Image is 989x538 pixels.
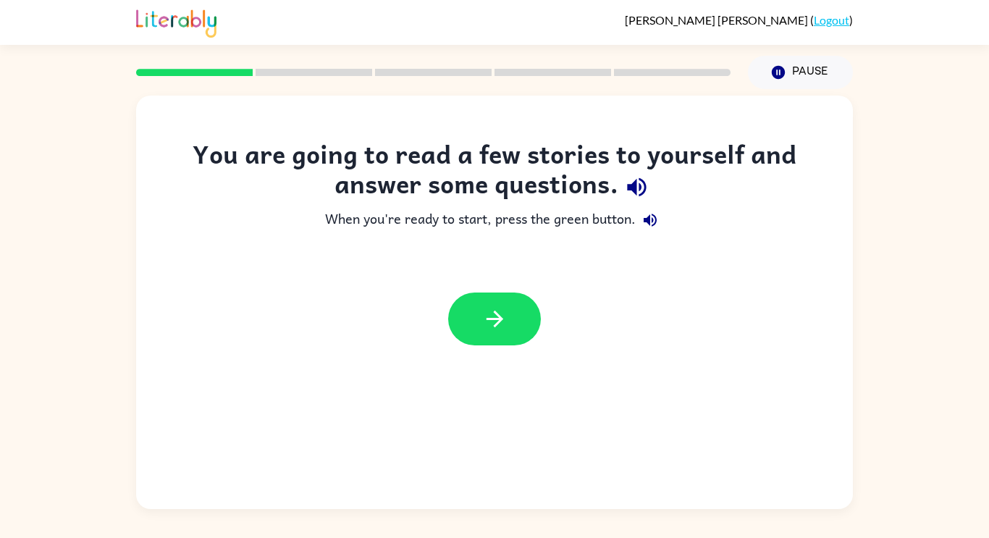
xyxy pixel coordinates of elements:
div: You are going to read a few stories to yourself and answer some questions. [165,139,824,206]
span: [PERSON_NAME] [PERSON_NAME] [625,13,810,27]
a: Logout [814,13,849,27]
img: Literably [136,6,216,38]
div: When you're ready to start, press the green button. [165,206,824,235]
button: Pause [748,56,853,89]
div: ( ) [625,13,853,27]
